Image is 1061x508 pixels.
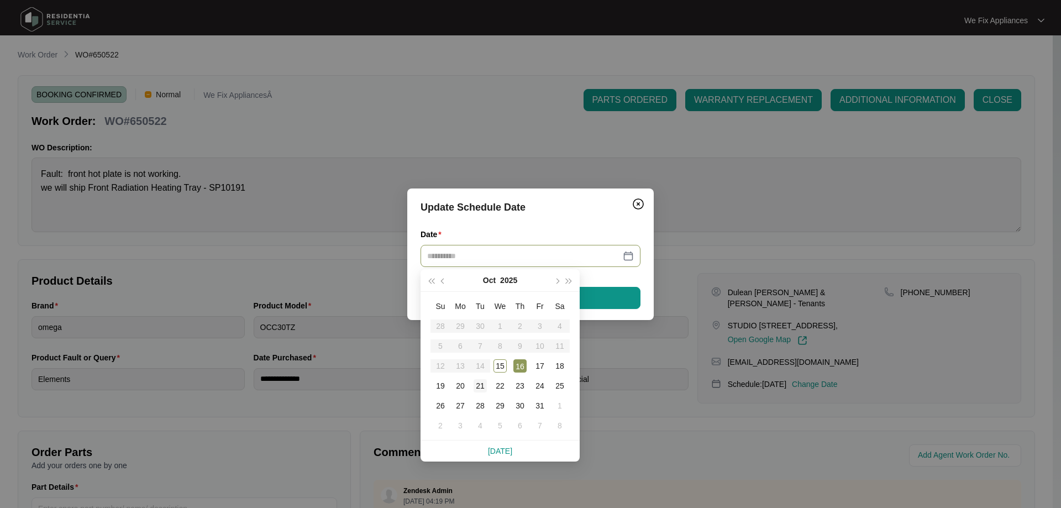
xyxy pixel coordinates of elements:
[513,359,527,373] div: 16
[533,359,547,373] div: 17
[530,356,550,376] td: 2025-10-17
[470,416,490,436] td: 2025-11-04
[430,376,450,396] td: 2025-10-19
[490,356,510,376] td: 2025-10-15
[430,296,450,316] th: Su
[513,419,527,432] div: 6
[470,376,490,396] td: 2025-10-21
[500,269,517,291] button: 2025
[510,356,530,376] td: 2025-10-16
[470,396,490,416] td: 2025-10-28
[533,379,547,392] div: 24
[510,396,530,416] td: 2025-10-30
[530,396,550,416] td: 2025-10-31
[493,419,507,432] div: 5
[493,399,507,412] div: 29
[553,419,566,432] div: 8
[553,379,566,392] div: 25
[493,379,507,392] div: 22
[533,419,547,432] div: 7
[553,359,566,373] div: 18
[434,379,447,392] div: 19
[513,379,527,392] div: 23
[510,296,530,316] th: Th
[454,399,467,412] div: 27
[454,379,467,392] div: 20
[483,269,496,291] button: Oct
[553,399,566,412] div: 1
[454,419,467,432] div: 3
[550,296,570,316] th: Sa
[450,416,470,436] td: 2025-11-03
[530,296,550,316] th: Fr
[474,419,487,432] div: 4
[450,396,470,416] td: 2025-10-27
[510,416,530,436] td: 2025-11-06
[474,379,487,392] div: 21
[533,399,547,412] div: 31
[474,399,487,412] div: 28
[430,416,450,436] td: 2025-11-02
[470,296,490,316] th: Tu
[490,396,510,416] td: 2025-10-29
[550,416,570,436] td: 2025-11-08
[430,396,450,416] td: 2025-10-26
[490,376,510,396] td: 2025-10-22
[434,399,447,412] div: 26
[550,376,570,396] td: 2025-10-25
[632,197,645,211] img: closeCircle
[421,200,640,215] div: Update Schedule Date
[513,399,527,412] div: 30
[427,250,621,262] input: Date
[530,376,550,396] td: 2025-10-24
[490,296,510,316] th: We
[450,376,470,396] td: 2025-10-20
[421,229,446,240] label: Date
[493,359,507,373] div: 15
[550,396,570,416] td: 2025-11-01
[629,195,647,213] button: Close
[530,416,550,436] td: 2025-11-07
[510,376,530,396] td: 2025-10-23
[434,419,447,432] div: 2
[550,356,570,376] td: 2025-10-18
[488,447,512,455] a: [DATE]
[490,416,510,436] td: 2025-11-05
[450,296,470,316] th: Mo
